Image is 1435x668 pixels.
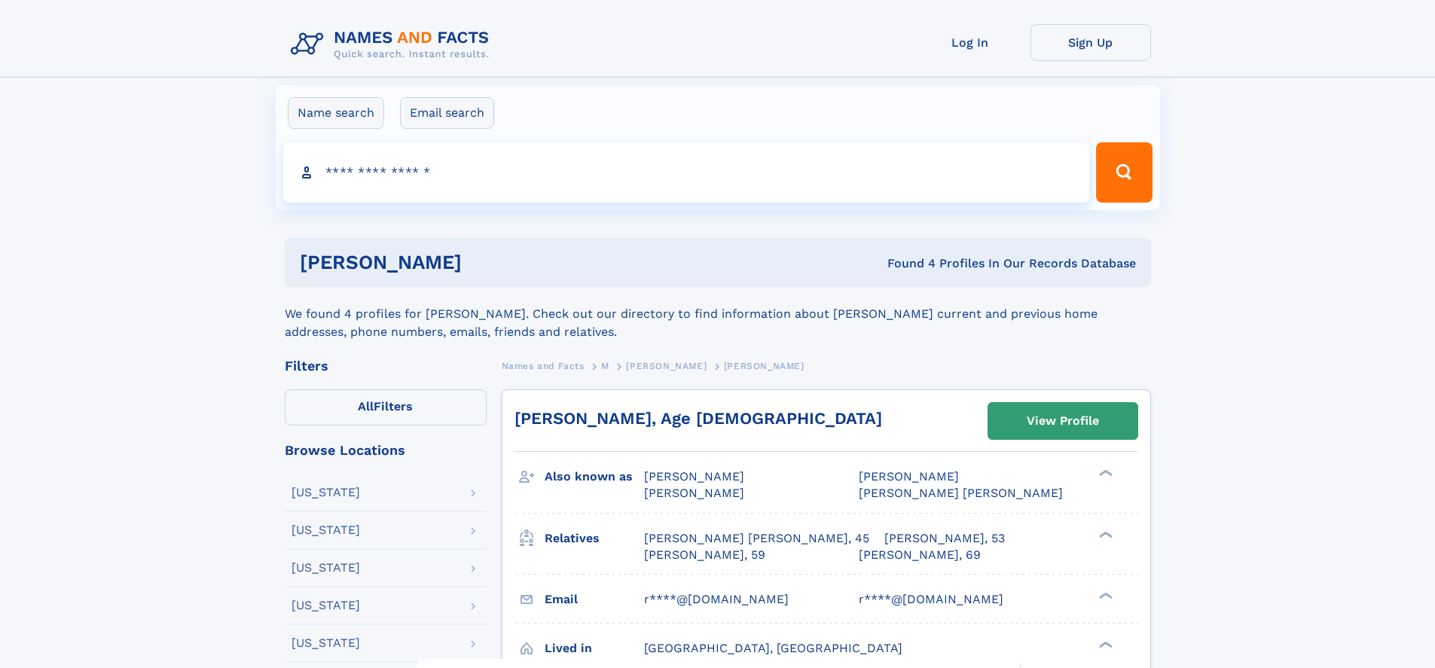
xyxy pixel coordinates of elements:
h1: [PERSON_NAME] [300,253,675,272]
a: M [601,356,609,375]
a: View Profile [988,403,1137,439]
span: [PERSON_NAME] [644,486,744,500]
a: Sign Up [1030,24,1151,61]
a: [PERSON_NAME] [PERSON_NAME], 45 [644,530,869,547]
div: [US_STATE] [292,599,360,612]
span: M [601,361,609,371]
a: [PERSON_NAME], Age [DEMOGRAPHIC_DATA] [514,409,882,428]
img: Logo Names and Facts [285,24,502,65]
div: ❯ [1095,529,1113,539]
a: [PERSON_NAME], 53 [884,530,1005,547]
h3: Email [545,587,644,612]
a: [PERSON_NAME] [626,356,707,375]
a: [PERSON_NAME], 59 [644,547,765,563]
div: We found 4 profiles for [PERSON_NAME]. Check out our directory to find information about [PERSON_... [285,287,1151,341]
span: All [358,399,374,413]
div: ❯ [1095,590,1113,600]
span: [PERSON_NAME] [PERSON_NAME] [859,486,1063,500]
div: [US_STATE] [292,637,360,649]
div: Browse Locations [285,444,487,457]
label: Name search [288,97,384,129]
span: [PERSON_NAME] [644,469,744,483]
span: [PERSON_NAME] [626,361,707,371]
label: Filters [285,389,487,426]
h3: Lived in [545,636,644,661]
button: Search Button [1096,142,1152,203]
a: Names and Facts [502,356,585,375]
div: Filters [285,359,487,373]
input: search input [283,142,1090,203]
div: Found 4 Profiles In Our Records Database [674,255,1136,272]
label: Email search [400,97,494,129]
div: [US_STATE] [292,562,360,574]
div: View Profile [1027,404,1099,438]
span: [GEOGRAPHIC_DATA], [GEOGRAPHIC_DATA] [644,641,902,655]
div: ❯ [1095,639,1113,649]
span: [PERSON_NAME] [859,469,959,483]
a: [PERSON_NAME], 69 [859,547,981,563]
a: Log In [910,24,1030,61]
h3: Also known as [545,464,644,490]
div: [US_STATE] [292,487,360,499]
span: [PERSON_NAME] [724,361,805,371]
div: [US_STATE] [292,524,360,536]
h3: Relatives [545,526,644,551]
div: ❯ [1095,468,1113,478]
